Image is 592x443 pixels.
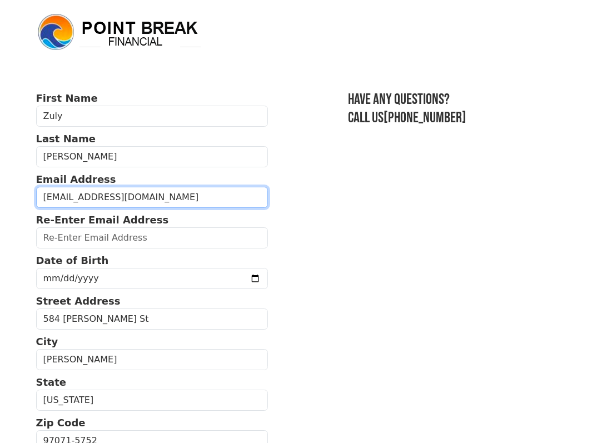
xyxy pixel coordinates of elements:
[36,349,268,370] input: City
[36,376,67,388] strong: State
[36,295,121,307] strong: Street Address
[384,109,466,127] a: [PHONE_NUMBER]
[36,92,98,104] strong: First Name
[36,227,268,248] input: Re-Enter Email Address
[36,106,268,127] input: First Name
[36,214,169,226] strong: Re-Enter Email Address
[36,12,203,52] img: logo.png
[36,308,268,330] input: Street Address
[36,133,96,145] strong: Last Name
[348,91,556,109] h3: Have any questions?
[36,187,268,208] input: Email Address
[36,146,268,167] input: Last Name
[348,109,556,127] h3: Call us
[36,255,109,266] strong: Date of Birth
[36,417,86,429] strong: Zip Code
[36,173,116,185] strong: Email Address
[36,336,58,347] strong: City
